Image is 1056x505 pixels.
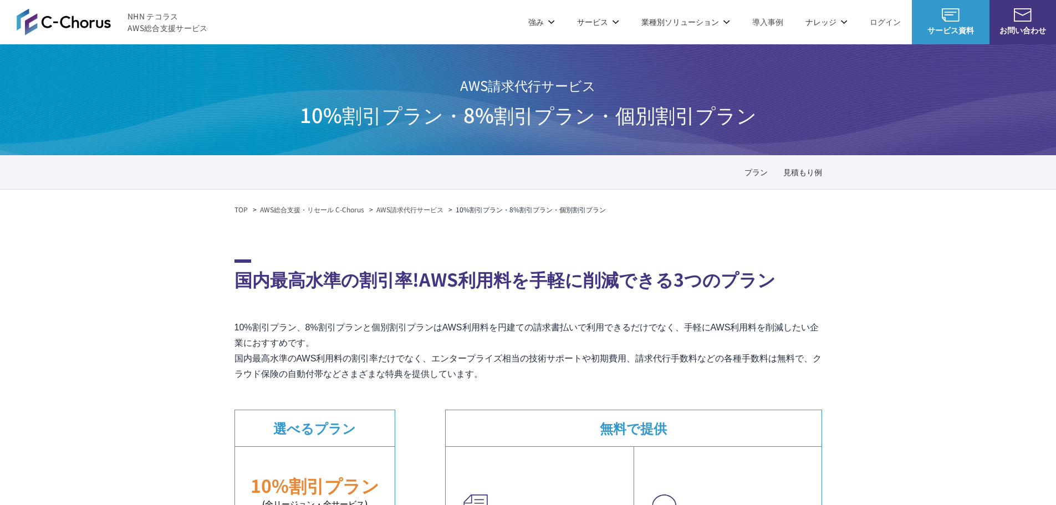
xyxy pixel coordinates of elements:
a: AWS請求代行サービス [376,205,443,215]
img: AWS総合支援サービス C-Chorus サービス資料 [942,8,960,22]
span: お問い合わせ [989,24,1056,36]
span: サービス資料 [912,24,989,36]
span: 10%割引プラン・8%割引プラン ・個別割引プラン [300,100,757,129]
a: 見積もり例 [783,166,822,178]
a: 導入事例 [752,16,783,28]
a: AWS総合支援サービス C-Chorus NHN テコラスAWS総合支援サービス [17,8,208,35]
img: お問い合わせ [1014,8,1032,22]
p: サービス [577,16,619,28]
a: プラン [744,166,768,178]
a: AWS総合支援・リセール C-Chorus [260,205,364,215]
h2: 国内最高水準の割引率!AWS利用料を手軽に削減できる3つのプラン [234,259,822,292]
p: ナレッジ [805,16,848,28]
dt: 無料で提供 [446,410,822,446]
span: AWS請求代行サービス [300,71,757,100]
dt: 選べるプラン [235,410,395,446]
p: 業種別ソリューション [641,16,730,28]
img: AWS総合支援サービス C-Chorus [17,8,111,35]
p: 10%割引プラン、8%割引プランと個別割引プランはAWS利用料を円建ての請求書払いで利用できるだけでなく、手軽にAWS利用料を削減したい企業におすすめです。 国内最高水準のAWS利用料の割引率だ... [234,320,822,382]
em: 10%割引プラン [251,472,379,498]
span: NHN テコラス AWS総合支援サービス [127,11,208,34]
em: 10%割引プラン・8%割引プラン・個別割引プラン [456,205,606,214]
a: ログイン [870,16,901,28]
a: TOP [234,205,248,215]
p: 強み [528,16,555,28]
